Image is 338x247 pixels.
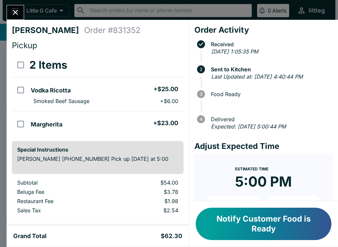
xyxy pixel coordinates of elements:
[153,85,178,93] h5: + $25.00
[114,207,178,214] p: $2.54
[200,67,202,72] text: 2
[153,119,178,127] h5: + $23.00
[205,195,262,212] button: + 10
[31,121,62,128] h5: Margherita
[12,25,84,35] h4: [PERSON_NAME]
[12,41,37,50] span: Pickup
[7,5,24,19] button: Close
[196,208,331,240] button: Notify Customer Food is Ready
[211,73,303,80] em: Last Updated at: [DATE] 4:40:44 PM
[17,189,103,195] p: Beluga Fee
[194,25,333,35] h4: Order Activity
[17,207,103,214] p: Sales Tax
[194,141,333,151] h4: Adjust Expected Time
[114,189,178,195] p: $3.78
[114,198,178,204] p: $1.98
[235,166,268,171] span: Estimated Time
[199,117,202,122] text: 4
[208,91,333,97] span: Food Ready
[265,195,322,212] button: + 20
[17,146,178,153] h6: Special Instructions
[200,91,202,97] text: 3
[208,66,333,72] span: Sent to Kitchen
[12,179,184,216] table: orders table
[33,98,89,104] p: Smoked Beef Sausage
[31,87,71,94] h5: Vodka Ricotta
[17,179,103,186] p: Subtotal
[17,156,178,162] p: [PERSON_NAME] [PHONE_NUMBER] Pick up [DATE] at 5:00
[29,58,67,72] h3: 2 Items
[84,25,141,35] h4: Order # 831352
[160,98,178,104] p: + $6.00
[208,41,333,47] span: Received
[161,232,182,240] h5: $62.30
[17,198,103,204] p: Restaurant Fee
[114,179,178,186] p: $54.00
[211,48,258,55] em: [DATE] 1:05:35 PM
[13,232,47,240] h5: Grand Total
[235,173,292,190] time: 5:00 PM
[12,53,184,136] table: orders table
[211,123,286,130] em: Expected: [DATE] 5:00:44 PM
[208,116,333,122] span: Delivered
